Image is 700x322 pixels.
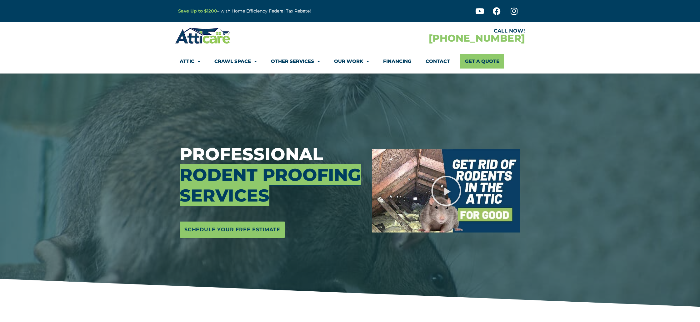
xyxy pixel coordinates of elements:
a: Attic [180,54,200,69]
a: Financing [383,54,412,69]
span: Rodent Proofing Services [180,164,361,206]
a: Save Up to $1200 [178,8,217,14]
iframe: Chat Invitation [3,256,134,303]
nav: Menu [180,54,520,69]
a: Crawl Space [214,54,257,69]
h3: Professional [180,144,363,206]
p: – with Home Efficiency Federal Tax Rebate! [178,8,381,15]
a: Other Services [271,54,320,69]
div: Play Video [431,175,462,207]
a: Contact [426,54,450,69]
a: Our Work [334,54,369,69]
a: Get A Quote [460,54,504,69]
div: CALL NOW! [350,28,525,33]
a: Schedule Your Free Estimate [180,222,285,238]
span: Schedule Your Free Estimate [184,225,280,235]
